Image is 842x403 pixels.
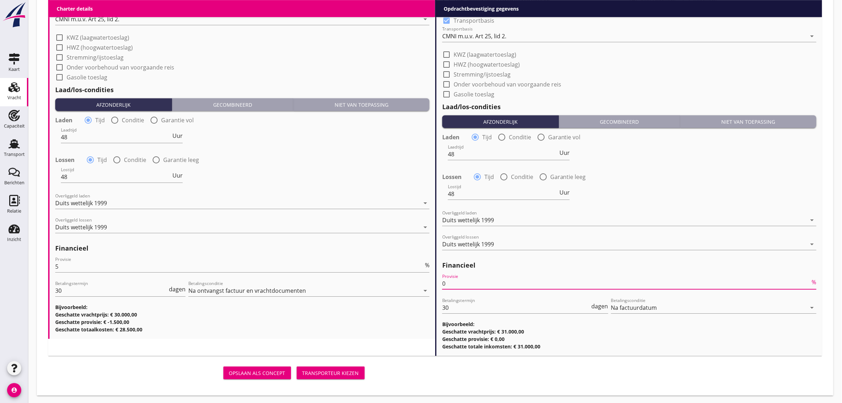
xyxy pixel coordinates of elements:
label: Conditie [509,134,531,141]
div: CMNI m.u.v. Art 25, lid 2. [55,16,119,22]
button: Opslaan als concept [223,366,291,379]
span: Uur [172,173,183,178]
h3: Geschatte provisie: € -1.500,00 [55,318,429,326]
i: arrow_drop_down [421,286,429,295]
label: Conditie [511,173,533,180]
h2: Laad/los-condities [442,102,817,112]
label: Onder voorbehoud van voorgaande reis [454,81,561,88]
label: KWZ (laagwatertoeslag) [67,34,129,41]
div: Duits wettelijk 1999 [55,200,107,206]
h3: Geschatte totale inkomsten: € 31.000,00 [442,343,817,350]
input: Laadtijd [61,131,171,143]
div: Opslaan als concept [229,369,285,377]
span: Uur [559,150,570,156]
input: Betalingstermijn [55,285,167,296]
h2: Laad/los-condities [55,85,429,95]
div: Niet van toepassing [296,101,427,108]
label: Tijd [484,173,494,180]
div: Duits wettelijk 1999 [442,217,494,223]
h3: Bijvoorbeeld: [55,303,429,311]
div: dagen [167,286,186,292]
img: logo-small.a267ee39.svg [1,2,27,28]
button: Niet van toepassing [294,98,429,111]
label: Transportbasis [454,17,494,24]
label: Onder voorbehoud van voorgaande reis [67,64,174,71]
h3: Geschatte provisie: € 0,00 [442,335,817,343]
i: arrow_drop_down [808,240,817,248]
label: Garantie leeg [163,156,199,163]
label: Verzekering schip vereist [454,7,520,14]
div: % [810,279,817,285]
div: Duits wettelijk 1999 [55,224,107,230]
button: Afzonderlijk [442,115,559,128]
label: Gasolie toeslag [67,74,107,81]
label: Tijd [95,117,105,124]
strong: Laden [55,117,73,124]
div: Relatie [7,209,21,213]
input: Provisie [442,278,810,289]
div: Gecombineerd [562,118,677,125]
div: Niet van toepassing [683,118,814,125]
input: Betalingstermijn [442,302,590,313]
i: arrow_drop_down [808,216,817,224]
input: Provisie [55,261,423,272]
label: Garantie vol [548,134,581,141]
button: Afzonderlijk [55,98,172,111]
label: KWZ (laagwatertoeslag) [454,51,516,58]
div: Gecombineerd [175,101,290,108]
div: Capaciteit [4,124,25,128]
i: arrow_drop_down [421,223,429,231]
div: % [423,262,429,268]
div: Transporteur kiezen [302,369,359,377]
label: Garantie leeg [550,173,586,180]
h2: Financieel [442,261,817,270]
i: arrow_drop_down [421,199,429,207]
i: arrow_drop_down [808,303,817,312]
button: Gecombineerd [559,115,681,128]
button: Niet van toepassing [681,115,817,128]
strong: Laden [442,134,460,141]
div: Kaart [8,67,20,72]
i: arrow_drop_down [421,15,429,23]
div: Berichten [4,180,24,185]
div: Inzicht [7,237,21,242]
span: Uur [559,190,570,195]
div: Afzonderlijk [58,101,169,108]
div: dagen [590,303,608,309]
h3: Geschatte totaalkosten: € 28.500,00 [55,326,429,333]
label: Stremming/ijstoeslag [454,71,511,78]
i: account_circle [7,383,21,397]
h2: Financieel [55,244,429,253]
label: Garantie vol [161,117,194,124]
div: Afzonderlijk [445,118,556,125]
span: Uur [172,133,183,139]
h3: Bijvoorbeeld: [442,320,817,328]
label: Tijd [97,156,107,163]
label: HWZ (hoogwatertoeslag) [454,61,520,68]
input: Lostijd [61,171,171,183]
div: Na factuurdatum [611,304,657,311]
label: Conditie [122,117,144,124]
div: Duits wettelijk 1999 [442,241,494,247]
div: Vracht [7,95,21,100]
button: Transporteur kiezen [297,366,365,379]
i: arrow_drop_down [808,32,817,40]
label: Gasolie toeslag [454,91,494,98]
strong: Lossen [55,156,75,163]
strong: Lossen [442,173,462,180]
div: Na ontvangst factuur en vrachtdocumenten [188,287,306,294]
div: CMNI m.u.v. Art 25, lid 2. [442,33,506,39]
label: Stremming/ijstoeslag [67,54,124,61]
button: Gecombineerd [172,98,294,111]
label: Conditie [124,156,146,163]
div: Transport [4,152,25,157]
label: Tijd [482,134,492,141]
h3: Geschatte vrachtprijs: € 31.000,00 [442,328,817,335]
input: Lostijd [448,188,558,200]
input: Laadtijd [448,149,558,160]
h3: Geschatte vrachtprijs: € 30.000,00 [55,311,429,318]
label: HWZ (hoogwatertoeslag) [67,44,133,51]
